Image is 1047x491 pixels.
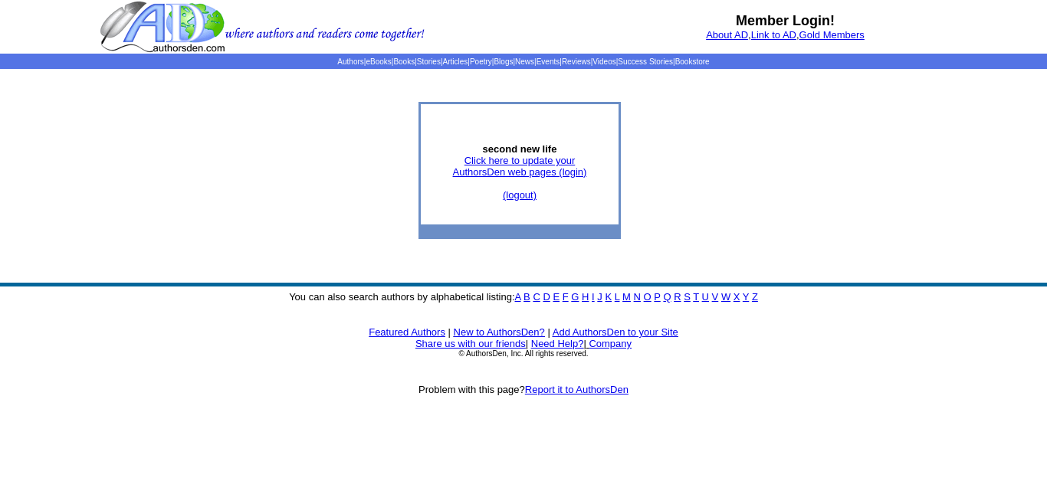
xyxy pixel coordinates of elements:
a: Z [752,291,758,303]
a: U [702,291,709,303]
a: Videos [592,57,615,66]
font: © AuthorsDen, Inc. All rights reserved. [458,349,588,358]
a: D [543,291,550,303]
b: second new life [483,143,557,155]
a: Click here to update yourAuthorsDen web pages (login) [453,155,587,178]
span: | | | | | | | | | | | | [337,57,709,66]
a: F [563,291,569,303]
a: Gold Members [799,29,865,41]
a: Link to AD [751,29,796,41]
a: B [523,291,530,303]
a: About AD [706,29,748,41]
a: Articles [443,57,468,66]
a: R [674,291,681,303]
a: K [605,291,612,303]
font: Problem with this page? [418,384,629,395]
font: | [448,326,451,338]
a: H [582,291,589,303]
a: Add AuthorsDen to your Site [553,326,678,338]
font: | [583,338,632,349]
a: (logout) [503,189,537,201]
a: Reviews [562,57,591,66]
a: Company [589,338,632,349]
font: | [547,326,550,338]
a: New to AuthorsDen? [454,326,545,338]
font: , , [706,29,865,41]
a: Bookstore [675,57,710,66]
a: Poetry [470,57,492,66]
a: Y [743,291,749,303]
a: J [597,291,602,303]
a: X [734,291,740,303]
a: Success Stories [618,57,673,66]
a: P [654,291,660,303]
a: C [533,291,540,303]
a: Stories [417,57,441,66]
a: L [615,291,620,303]
a: I [592,291,595,303]
a: T [693,291,699,303]
a: W [721,291,730,303]
font: You can also search authors by alphabetical listing: [289,291,758,303]
a: V [712,291,719,303]
a: Share us with our friends [415,338,526,349]
a: G [571,291,579,303]
a: Books [393,57,415,66]
a: Featured Authors [369,326,445,338]
a: N [634,291,641,303]
a: E [553,291,560,303]
a: S [684,291,691,303]
a: Q [663,291,671,303]
a: Authors [337,57,363,66]
a: A [515,291,521,303]
font: | [526,338,528,349]
a: Events [537,57,560,66]
a: M [622,291,631,303]
b: Member Login! [736,13,835,28]
a: News [515,57,534,66]
a: Need Help? [531,338,584,349]
a: O [644,291,652,303]
a: eBooks [366,57,391,66]
a: Report it to AuthorsDen [525,384,629,395]
a: Blogs [494,57,513,66]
